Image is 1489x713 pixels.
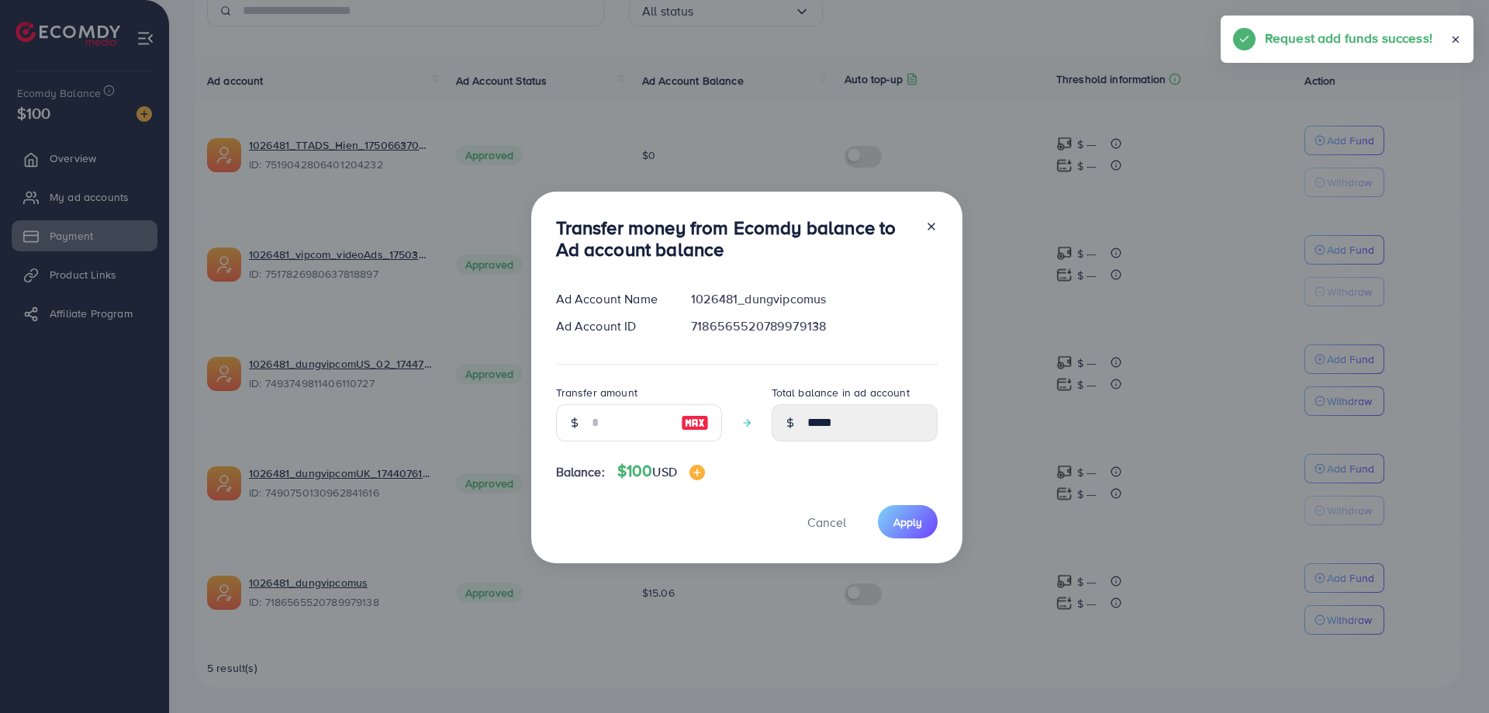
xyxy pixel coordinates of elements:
[689,465,705,480] img: image
[1423,643,1477,701] iframe: Chat
[544,317,679,335] div: Ad Account ID
[788,505,865,538] button: Cancel
[1265,28,1432,48] h5: Request add funds success!
[652,463,676,480] span: USD
[556,463,605,481] span: Balance:
[556,216,913,261] h3: Transfer money from Ecomdy balance to Ad account balance
[681,414,709,432] img: image
[807,514,846,531] span: Cancel
[772,385,910,400] label: Total balance in ad account
[617,462,705,481] h4: $100
[878,505,938,538] button: Apply
[556,385,637,400] label: Transfer amount
[893,514,922,530] span: Apply
[679,317,949,335] div: 7186565520789979138
[544,290,679,308] div: Ad Account Name
[679,290,949,308] div: 1026481_dungvipcomus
